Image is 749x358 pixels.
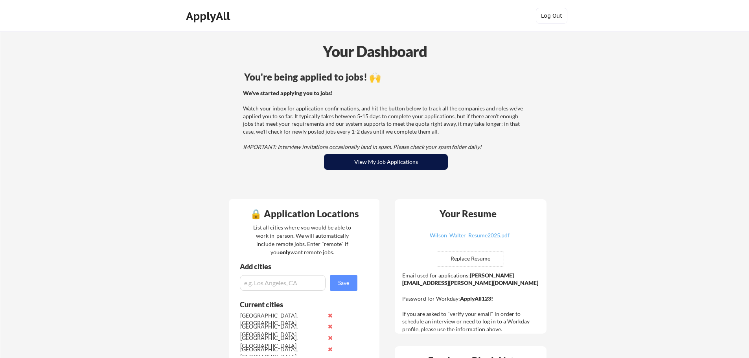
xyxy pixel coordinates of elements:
div: [GEOGRAPHIC_DATA], [GEOGRAPHIC_DATA] [240,334,323,349]
button: Save [330,275,357,291]
div: Your Dashboard [1,40,749,62]
div: Email used for applications: Password for Workday: If you are asked to "verify your email" in ord... [402,272,541,333]
button: View My Job Applications [324,154,448,170]
strong: ApplyAll123! [460,295,493,302]
div: Wilson_Walter_Resume2025.pdf [423,233,516,238]
div: ApplyAll [186,9,232,23]
div: List all cities where you would be able to work in-person. We will automatically include remote j... [248,223,356,256]
div: 🔒 Application Locations [231,209,377,218]
a: Wilson_Walter_Resume2025.pdf [423,233,516,245]
strong: [PERSON_NAME][EMAIL_ADDRESS][PERSON_NAME][DOMAIN_NAME] [402,272,538,286]
div: Current cities [240,301,349,308]
div: Your Resume [429,209,507,218]
div: Add cities [240,263,359,270]
button: Log Out [536,8,567,24]
strong: We've started applying you to jobs! [243,90,333,96]
div: Watch your inbox for application confirmations, and hit the button below to track all the compani... [243,89,526,151]
div: [GEOGRAPHIC_DATA], [GEOGRAPHIC_DATA] [240,323,323,338]
div: [GEOGRAPHIC_DATA], [GEOGRAPHIC_DATA] [240,312,323,327]
em: IMPORTANT: Interview invitations occasionally land in spam. Please check your spam folder daily! [243,143,482,150]
input: e.g. Los Angeles, CA [240,275,326,291]
strong: only [280,249,291,255]
div: You're being applied to jobs! 🙌 [244,72,528,82]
